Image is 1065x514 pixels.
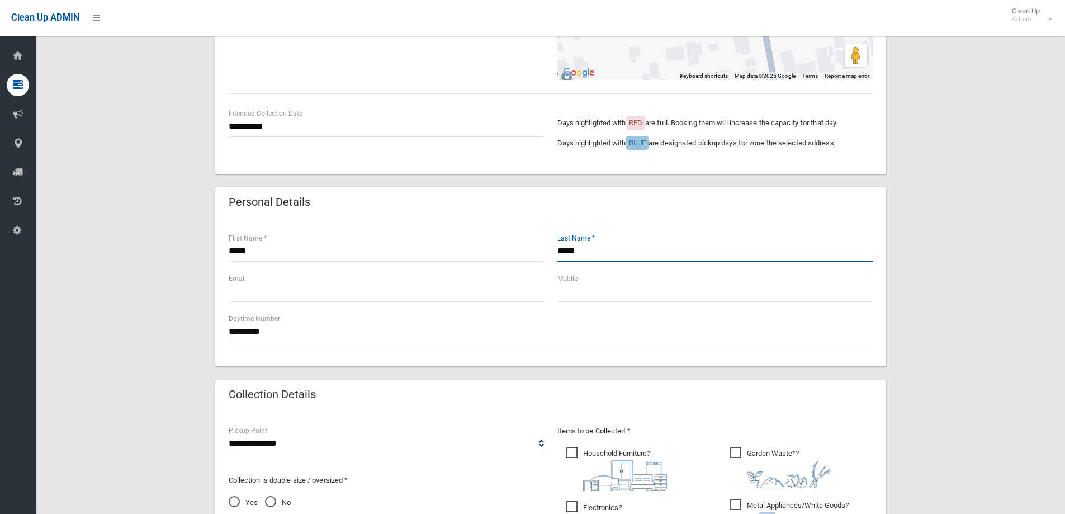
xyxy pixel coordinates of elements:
header: Collection Details [215,384,329,405]
i: ? [583,449,667,491]
span: RED [629,119,642,127]
span: Yes [229,496,258,510]
img: Google [560,65,597,80]
span: Map data ©2025 Google [735,73,796,79]
p: Days highlighted with are designated pickup days for zone the selected address. [557,136,873,150]
span: Clean Up ADMIN [11,12,79,23]
a: Open this area in Google Maps (opens a new window) [560,65,597,80]
img: aa9efdbe659d29b613fca23ba79d85cb.png [583,460,667,491]
button: Keyboard shortcuts [680,72,728,80]
button: Drag Pegman onto the map to open Street View [845,44,867,67]
a: Report a map error [825,73,869,79]
p: Items to be Collected * [557,425,873,438]
span: Household Furniture [566,447,667,491]
p: Days highlighted with are full. Booking them will increase the capacity for that day. [557,116,873,130]
span: Clean Up [1006,7,1051,23]
span: No [265,496,291,510]
i: ? [747,449,831,488]
span: BLUE [629,139,646,147]
a: Terms (opens in new tab) [802,73,818,79]
small: Admin [1012,15,1040,23]
img: 4fd8a5c772b2c999c83690221e5242e0.png [747,460,831,488]
p: Collection is double size / oversized * [229,474,544,487]
header: Personal Details [215,191,324,213]
span: Garden Waste* [730,447,831,488]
